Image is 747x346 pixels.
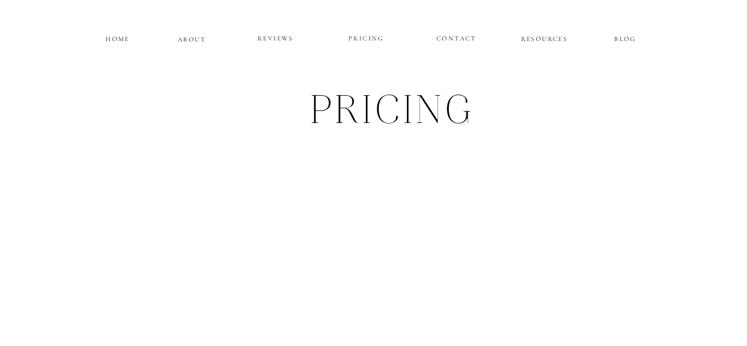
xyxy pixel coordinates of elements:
[334,32,399,45] a: PRICING
[600,33,650,42] a: BLOG
[520,33,569,42] a: RESOURCES
[104,33,131,42] a: HOME
[243,32,308,45] a: REVIEWS
[142,84,644,143] h1: pRICING
[436,32,476,42] a: CONTACT
[178,33,206,43] a: ABOUT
